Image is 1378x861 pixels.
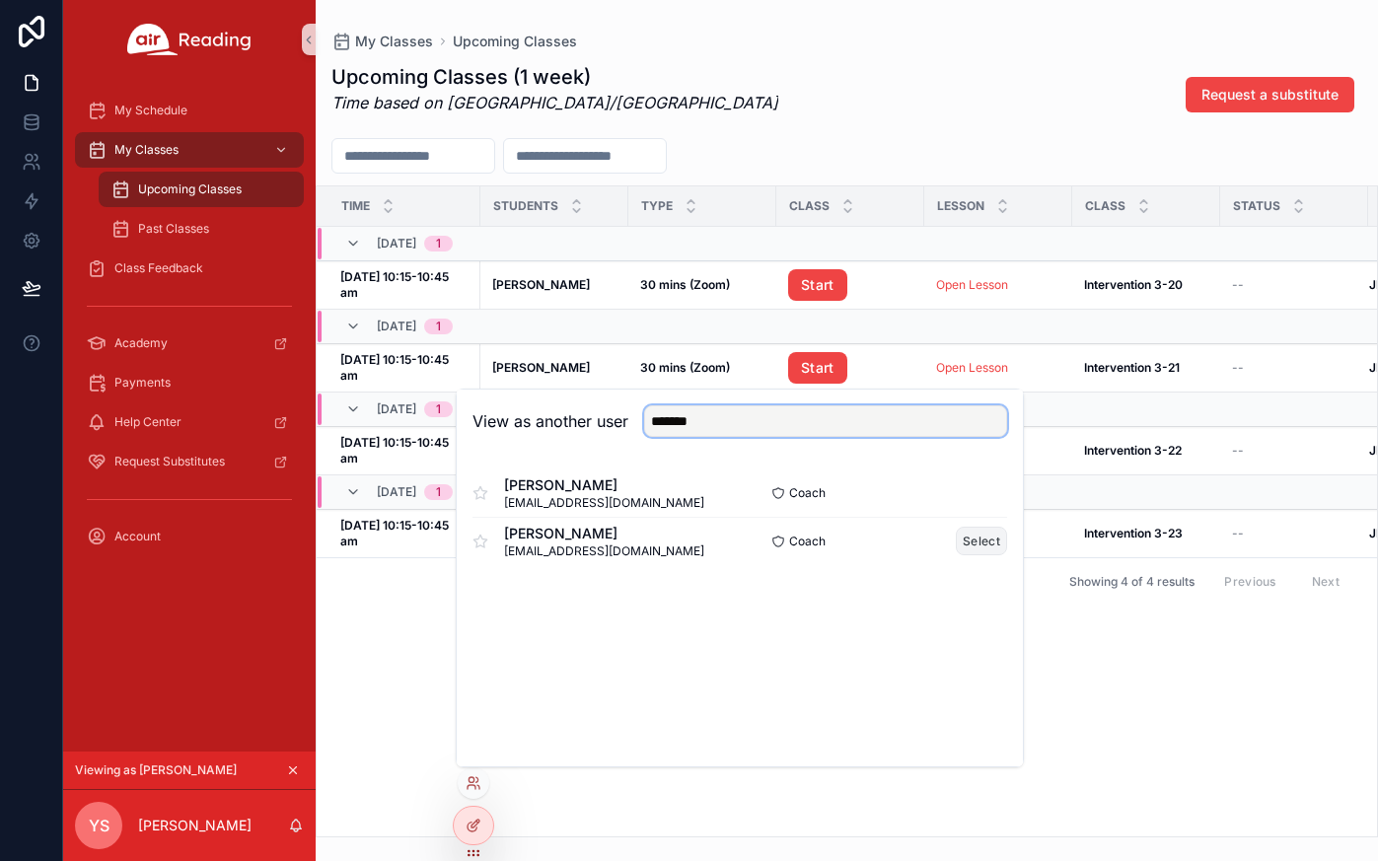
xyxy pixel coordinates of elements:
[1084,443,1182,458] strong: Intervention 3-22
[453,32,577,51] a: Upcoming Classes
[1232,443,1356,459] a: --
[114,454,225,469] span: Request Substitutes
[640,277,764,293] a: 30 mins (Zoom)
[1084,360,1208,376] a: Intervention 3-21
[377,236,416,251] span: [DATE]
[138,221,209,237] span: Past Classes
[1232,277,1244,293] span: --
[89,814,109,837] span: YS
[492,277,616,293] a: [PERSON_NAME]
[436,236,441,251] div: 1
[936,277,1060,293] a: Open Lesson
[436,319,441,334] div: 1
[789,534,826,549] span: Coach
[340,352,452,383] strong: [DATE] 10:15-10:45 am
[114,529,161,544] span: Account
[75,762,237,778] span: Viewing as [PERSON_NAME]
[1085,198,1125,214] span: Class
[114,260,203,276] span: Class Feedback
[956,527,1007,555] button: Select
[1201,85,1339,105] span: Request a substitute
[331,63,778,91] h1: Upcoming Classes (1 week)
[138,181,242,197] span: Upcoming Classes
[788,269,912,301] a: Start
[472,409,628,433] h2: View as another user
[340,269,469,301] a: [DATE] 10:15-10:45 am
[75,251,304,286] a: Class Feedback
[340,518,452,548] strong: [DATE] 10:15-10:45 am
[436,401,441,417] div: 1
[1084,526,1208,541] a: Intervention 3-23
[504,543,704,559] span: [EMAIL_ADDRESS][DOMAIN_NAME]
[789,198,830,214] span: Class
[1084,277,1183,292] strong: Intervention 3-20
[114,414,181,430] span: Help Center
[99,172,304,207] a: Upcoming Classes
[1232,360,1244,376] span: --
[340,352,469,384] a: [DATE] 10:15-10:45 am
[492,360,590,375] strong: [PERSON_NAME]
[114,142,179,158] span: My Classes
[640,360,764,376] a: 30 mins (Zoom)
[63,79,316,580] div: scrollable content
[340,435,469,466] a: [DATE] 10:15-10:45 am
[789,485,826,501] span: Coach
[436,484,441,500] div: 1
[114,375,171,391] span: Payments
[788,352,912,384] a: Start
[936,360,1060,376] a: Open Lesson
[331,32,433,51] a: My Classes
[492,360,616,376] a: [PERSON_NAME]
[788,352,847,384] a: Start
[1232,277,1356,293] a: --
[936,360,1008,375] a: Open Lesson
[1084,526,1183,540] strong: Intervention 3-23
[1084,443,1208,459] a: Intervention 3-22
[75,365,304,400] a: Payments
[75,325,304,361] a: Academy
[355,32,433,51] span: My Classes
[1233,198,1280,214] span: Status
[493,198,558,214] span: Students
[340,435,452,466] strong: [DATE] 10:15-10:45 am
[937,198,984,214] span: Lesson
[75,93,304,128] a: My Schedule
[504,495,704,511] span: [EMAIL_ADDRESS][DOMAIN_NAME]
[1232,526,1244,541] span: --
[1069,574,1195,590] span: Showing 4 of 4 results
[1084,360,1180,375] strong: Intervention 3-21
[641,198,673,214] span: Type
[341,198,370,214] span: Time
[114,335,168,351] span: Academy
[640,360,730,375] strong: 30 mins (Zoom)
[492,277,590,292] strong: [PERSON_NAME]
[504,524,704,543] span: [PERSON_NAME]
[127,24,252,55] img: App logo
[1232,526,1356,541] a: --
[640,277,730,292] strong: 30 mins (Zoom)
[788,269,847,301] a: Start
[1232,443,1244,459] span: --
[340,269,452,300] strong: [DATE] 10:15-10:45 am
[75,519,304,554] a: Account
[99,211,304,247] a: Past Classes
[504,475,704,495] span: [PERSON_NAME]
[377,319,416,334] span: [DATE]
[340,518,469,549] a: [DATE] 10:15-10:45 am
[1232,360,1356,376] a: --
[377,484,416,500] span: [DATE]
[75,404,304,440] a: Help Center
[75,132,304,168] a: My Classes
[114,103,187,118] span: My Schedule
[1084,277,1208,293] a: Intervention 3-20
[936,277,1008,292] a: Open Lesson
[75,444,304,479] a: Request Substitutes
[377,401,416,417] span: [DATE]
[331,93,778,112] em: Time based on [GEOGRAPHIC_DATA]/[GEOGRAPHIC_DATA]
[1186,77,1354,112] button: Request a substitute
[138,816,252,835] p: [PERSON_NAME]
